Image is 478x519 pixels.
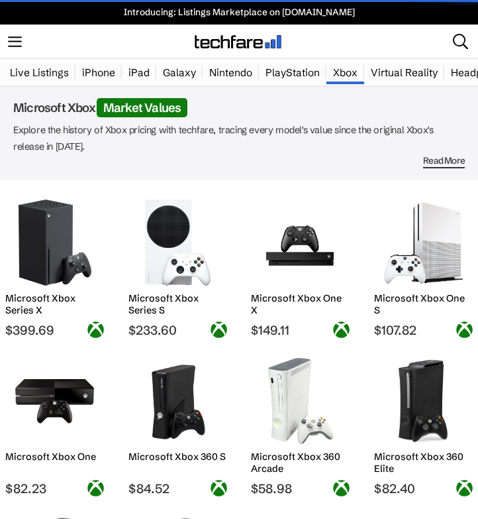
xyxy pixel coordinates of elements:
[423,155,465,168] span: Read More
[128,292,227,316] h2: Microsoft Xbox Series S
[246,193,356,338] a: Microsoft Xbox One X Microsoft Xbox One X $149.11 xbox-logo
[128,322,227,338] span: $233.60
[3,60,75,86] a: Live Listings
[5,292,104,316] h2: Microsoft Xbox Series X
[364,60,444,86] a: Virtual Reality
[5,481,104,496] span: $82.23
[122,60,156,86] a: iPad
[87,480,104,496] img: xbox-logo
[123,193,233,338] a: Microsoft Xbox Series S Microsoft Xbox Series S $233.60 xbox-logo
[384,358,463,444] img: Microsoft Xbox 360 Elite
[15,358,94,444] img: Microsoft Xbox One
[203,60,259,86] a: Nintendo
[97,98,188,117] span: Market Values
[75,60,122,86] a: iPhone
[374,292,473,316] h2: Microsoft Xbox One S
[13,100,465,115] h1: Microsoft Xbox
[211,321,227,338] img: xbox-logo
[384,200,463,286] img: Microsoft Xbox One S
[211,480,227,496] img: xbox-logo
[261,200,340,286] img: Microsoft Xbox One X
[138,200,217,286] img: Microsoft Xbox Series S
[374,481,473,496] span: $82.40
[87,321,104,338] img: xbox-logo
[333,480,350,496] img: xbox-logo
[246,351,356,496] a: Microsoft Xbox 360 Arcade Microsoft Xbox 360 Arcade $58.98 xbox-logo
[128,451,227,463] h2: Microsoft Xbox 360 S
[333,321,350,338] img: xbox-logo
[123,351,233,496] a: Microsoft Xbox 360 S Microsoft Xbox 360 S $84.52 xbox-logo
[456,480,473,496] img: xbox-logo
[374,322,473,338] span: $107.82
[251,292,350,316] h2: Microsoft Xbox One X
[5,451,104,463] h2: Microsoft Xbox One
[156,60,203,86] a: Galaxy
[259,60,326,86] a: PlayStation
[195,35,281,48] img: techfare logo
[261,358,340,444] img: Microsoft Xbox 360 Arcade
[251,451,350,475] h2: Microsoft Xbox 360 Arcade
[251,322,350,338] span: $149.11
[251,481,350,496] span: $58.98
[15,200,94,286] img: Microsoft Xbox Series X
[374,451,473,475] h2: Microsoft Xbox 360 Elite
[7,7,471,18] a: Introducing: Listings Marketplace on [DOMAIN_NAME]
[456,321,473,338] img: xbox-logo
[13,122,465,155] p: Explore the history of Xbox pricing with techfare, tracing every model's value since the original...
[138,358,217,444] img: Microsoft Xbox 360 S
[5,322,104,338] span: $399.69
[128,481,227,496] span: $84.52
[326,60,364,86] a: Xbox
[13,155,465,166] div: Read More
